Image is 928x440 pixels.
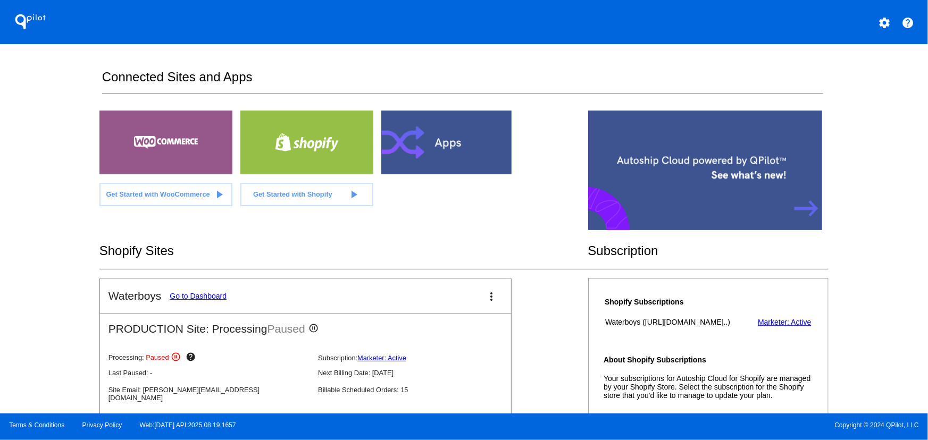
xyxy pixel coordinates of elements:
[100,314,511,336] h2: PRODUCTION Site: Processing
[318,386,519,394] p: Billable Scheduled Orders: 15
[605,298,749,306] h4: Shopify Subscriptions
[253,190,332,198] span: Get Started with Shopify
[902,16,915,29] mat-icon: help
[171,352,183,365] mat-icon: pause_circle_outline
[106,190,210,198] span: Get Started with WooCommerce
[486,290,498,303] mat-icon: more_vert
[604,374,813,400] p: Your subscriptions for Autoship Cloud for Shopify are managed by your Shopify Store. Select the s...
[9,421,64,429] a: Terms & Conditions
[82,421,122,429] a: Privacy Policy
[267,323,305,335] span: Paused
[318,354,519,362] p: Subscription:
[99,183,232,206] a: Get Started with WooCommerce
[318,369,519,377] p: Next Billing Date: [DATE]
[308,323,321,336] mat-icon: pause_circle_outline
[108,352,310,365] p: Processing:
[140,421,236,429] a: Web:[DATE] API:2025.08.19.1657
[604,356,813,364] h4: About Shopify Subscriptions
[186,352,198,365] mat-icon: help
[9,11,52,32] h1: QPilot
[240,183,373,206] a: Get Started with Shopify
[878,16,891,29] mat-icon: settings
[102,70,823,94] h2: Connected Sites and Apps
[99,243,588,258] h2: Shopify Sites
[473,421,919,429] span: Copyright © 2024 QPilot, LLC
[213,188,225,201] mat-icon: play_arrow
[108,369,310,377] p: Last Paused: -
[347,188,360,201] mat-icon: play_arrow
[605,317,749,327] th: Waterboys ([URL][DOMAIN_NAME]..)
[357,354,406,362] a: Marketer: Active
[108,386,310,402] p: Site Email: [PERSON_NAME][EMAIL_ADDRESS][DOMAIN_NAME]
[108,290,162,302] h2: Waterboys
[758,318,811,326] a: Marketer: Active
[170,292,227,300] a: Go to Dashboard
[146,354,169,362] span: Paused
[588,243,829,258] h2: Subscription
